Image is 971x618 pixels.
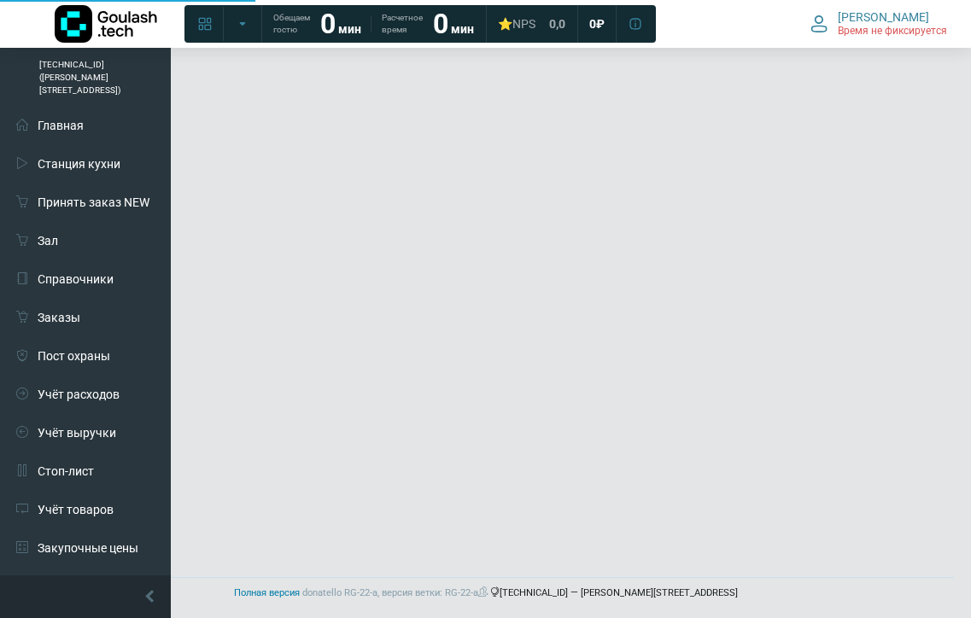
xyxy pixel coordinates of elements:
span: мин [338,22,361,36]
strong: 0 [320,8,336,40]
span: [PERSON_NAME] [838,9,929,25]
img: Логотип компании Goulash.tech [55,5,157,43]
span: Расчетное время [382,12,423,36]
a: ⭐NPS 0,0 [488,9,576,39]
a: Обещаем гостю 0 мин Расчетное время 0 мин [263,9,484,39]
span: мин [451,22,474,36]
a: 0 ₽ [579,9,615,39]
span: NPS [512,17,535,31]
footer: [TECHNICAL_ID] — [PERSON_NAME][STREET_ADDRESS] [17,577,954,609]
span: 0,0 [549,16,565,32]
span: 0 [589,16,596,32]
div: ⭐ [498,16,535,32]
span: ₽ [596,16,605,32]
span: donatello RG-22-a, версия ветки: RG-22-a [302,587,490,598]
span: Время не фиксируется [838,25,947,38]
span: Обещаем гостю [273,12,310,36]
button: [PERSON_NAME] Время не фиксируется [800,6,957,42]
a: Полная версия [234,587,300,598]
strong: 0 [433,8,448,40]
